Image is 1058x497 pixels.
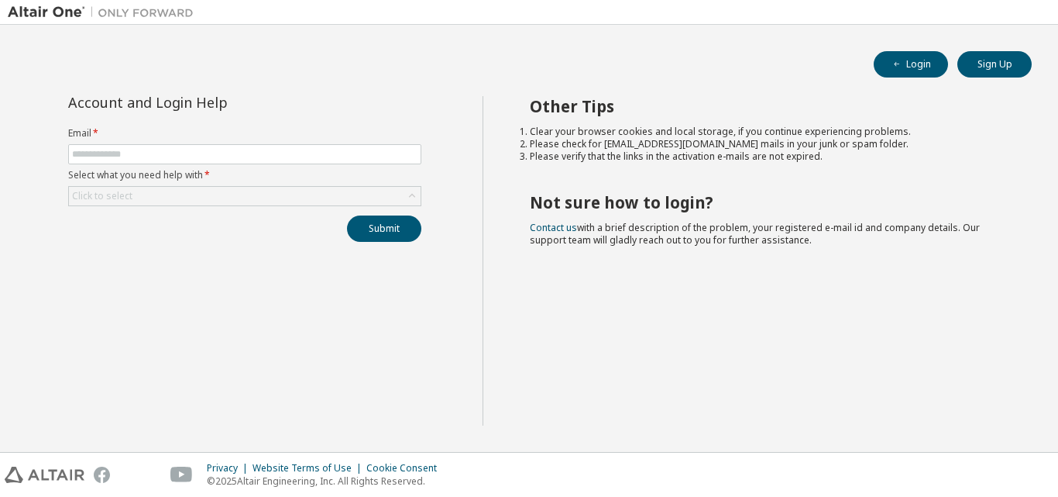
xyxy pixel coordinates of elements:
[530,138,1005,150] li: Please check for [EMAIL_ADDRESS][DOMAIN_NAME] mails in your junk or spam folder.
[252,462,366,475] div: Website Terms of Use
[68,127,421,140] label: Email
[207,462,252,475] div: Privacy
[874,51,948,78] button: Login
[366,462,446,475] div: Cookie Consent
[530,221,577,234] a: Contact us
[530,126,1005,138] li: Clear your browser cookies and local storage, if you continue experiencing problems.
[94,467,110,483] img: facebook.svg
[530,192,1005,212] h2: Not sure how to login?
[72,190,132,202] div: Click to select
[69,187,421,205] div: Click to select
[170,467,193,483] img: youtube.svg
[347,216,421,242] button: Submit
[207,475,446,488] p: © 2025 Altair Engineering, Inc. All Rights Reserved.
[530,96,1005,116] h2: Other Tips
[530,150,1005,163] li: Please verify that the links in the activation e-mails are not expired.
[530,221,980,247] span: with a brief description of the problem, your registered e-mail id and company details. Our suppo...
[68,169,421,181] label: Select what you need help with
[5,467,84,483] img: altair_logo.svg
[957,51,1032,78] button: Sign Up
[8,5,201,20] img: Altair One
[68,96,351,109] div: Account and Login Help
